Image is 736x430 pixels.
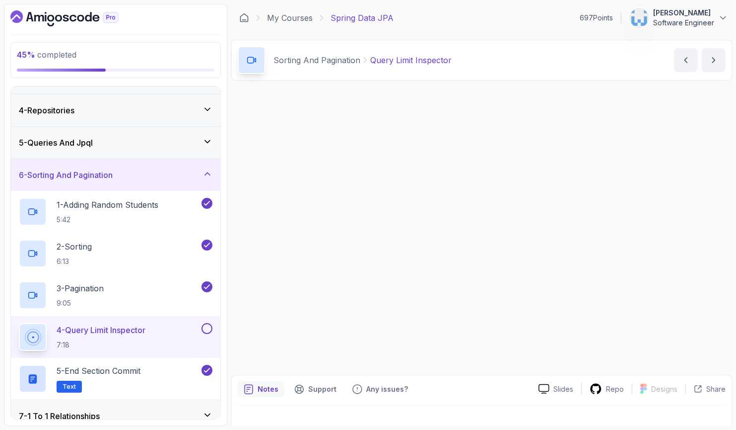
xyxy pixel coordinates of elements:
p: Notes [258,384,278,394]
button: 2-Sorting6:13 [19,240,212,267]
p: Designs [651,384,677,394]
p: Software Engineer [653,18,714,28]
h3: 5 - Queries And Jpql [19,137,93,149]
span: completed [17,50,76,60]
button: user profile image[PERSON_NAME]Software Engineer [629,8,728,28]
button: 3-Pagination9:05 [19,281,212,309]
button: Share [685,384,726,394]
button: next content [702,48,726,72]
button: 1-Adding Random Students5:42 [19,198,212,226]
span: Text [63,383,76,391]
a: Repo [582,383,632,395]
p: [PERSON_NAME] [653,8,714,18]
a: Dashboard [10,10,141,26]
button: previous content [674,48,698,72]
p: 7:18 [57,340,145,350]
button: 6-Sorting And Pagination [11,159,220,191]
p: Sorting And Pagination [273,54,360,66]
p: 5 - End Section Commit [57,365,140,377]
p: Support [308,384,336,394]
p: 3 - Pagination [57,282,104,294]
p: Slides [553,384,573,394]
p: 2 - Sorting [57,241,92,253]
button: Support button [288,381,342,397]
p: Repo [606,384,624,394]
p: Share [706,384,726,394]
button: notes button [238,381,284,397]
p: 4 - Query Limit Inspector [57,324,145,336]
a: Dashboard [239,13,249,23]
p: 5:42 [57,215,158,225]
p: 9:05 [57,298,104,308]
button: 4-Query Limit Inspector7:18 [19,323,212,351]
button: Feedback button [346,381,414,397]
h3: 7 - 1 To 1 Relationships [19,410,100,422]
p: Query Limit Inspector [370,54,452,66]
p: 1 - Adding Random Students [57,199,158,211]
p: 697 Points [580,13,613,23]
button: 5-Queries And Jpql [11,127,220,159]
button: 4-Repositories [11,94,220,126]
a: My Courses [267,12,313,24]
img: user profile image [630,8,649,27]
button: 5-End Section CommitText [19,365,212,393]
span: 45 % [17,50,35,60]
p: Spring Data JPA [331,12,394,24]
p: Any issues? [366,384,408,394]
h3: 6 - Sorting And Pagination [19,169,113,181]
a: Slides [531,384,581,394]
h3: 4 - Repositories [19,104,74,116]
p: 6:13 [57,257,92,266]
